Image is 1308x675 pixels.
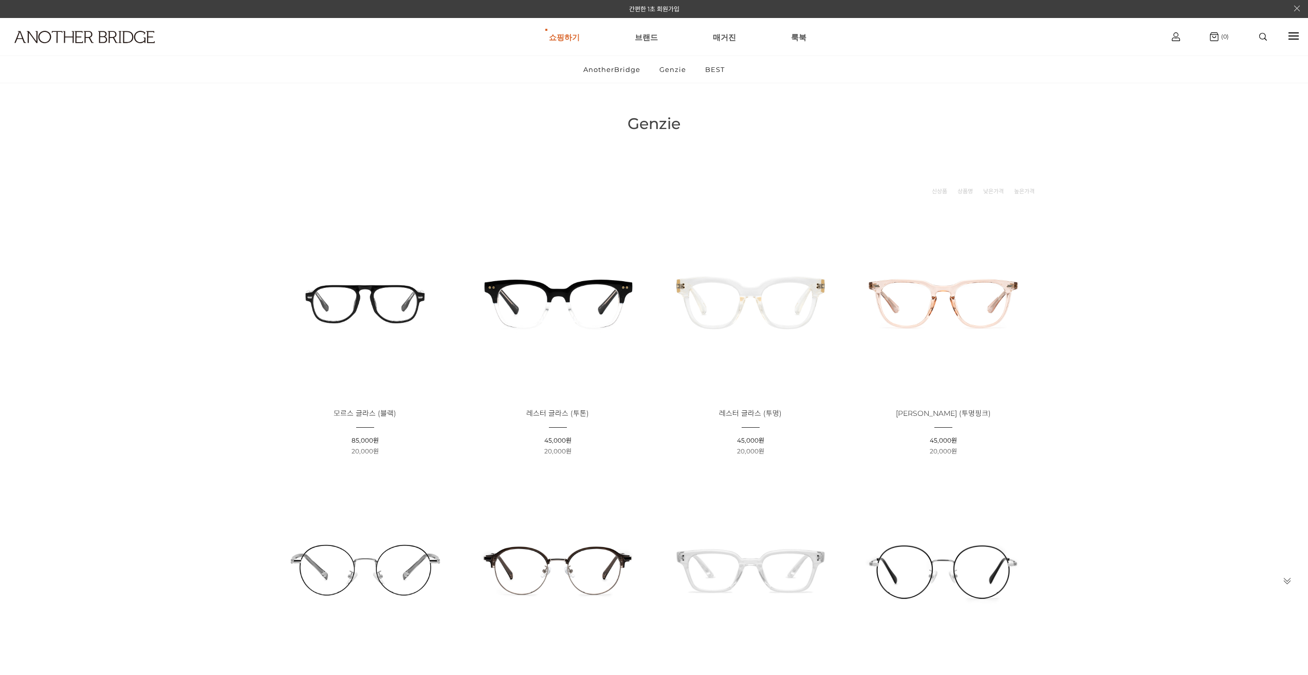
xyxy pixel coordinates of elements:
[526,410,589,417] a: 레스터 글라스 (투톤)
[737,447,764,455] span: 20,000원
[658,209,843,395] img: 레스터 글라스 - 투명 안경 제품 이미지
[932,186,947,196] a: 신상품
[352,436,379,444] span: 85,000원
[352,447,379,455] span: 20,000원
[629,5,679,13] a: 간편한 1초 회원가입
[635,19,658,56] a: 브랜드
[272,209,458,395] img: 모르스 글라스 블랙 - 블랙 컬러의 세련된 안경 이미지
[658,477,843,662] img: 페르니 글라스 투명 제품 이미지
[334,409,396,418] span: 모르스 글라스 (블랙)
[628,114,680,133] span: Genzie
[719,409,782,418] span: 레스터 글라스 (투명)
[575,56,649,83] a: AnotherBridge
[1259,33,1267,41] img: search
[1172,32,1180,41] img: cart
[1014,186,1035,196] a: 높은가격
[719,410,782,417] a: 레스터 글라스 (투명)
[983,186,1004,196] a: 낮은가격
[1210,32,1219,41] img: cart
[851,477,1036,662] img: 론다 청광차단 글라스 실버블랙 제품 이미지
[14,31,155,43] img: logo
[930,447,957,455] span: 20,000원
[651,56,695,83] a: Genzie
[526,409,589,418] span: 레스터 글라스 (투톤)
[713,19,736,56] a: 매거진
[1219,33,1229,40] span: (0)
[5,31,201,68] a: logo
[930,436,957,444] span: 45,000원
[737,436,764,444] span: 45,000원
[896,410,991,417] a: [PERSON_NAME] (투명핑크)
[549,19,580,56] a: 쇼핑하기
[272,477,458,662] img: 포트리 글라스 - 실버 안경 이미지
[334,410,396,417] a: 모르스 글라스 (블랙)
[696,56,733,83] a: BEST
[465,209,651,395] img: 레스터 글라스 투톤 - 세련된 투톤 안경 제품 이미지
[851,209,1036,395] img: 애크런 글라스 - 투명핑크 안경 제품 이미지
[1210,32,1229,41] a: (0)
[791,19,806,56] a: 룩북
[896,409,991,418] span: [PERSON_NAME] (투명핑크)
[465,477,651,662] img: 로하 글라스 투명브라운 - 세련된 디자인의 안경 이미지
[544,436,572,444] span: 45,000원
[544,447,572,455] span: 20,000원
[957,186,973,196] a: 상품명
